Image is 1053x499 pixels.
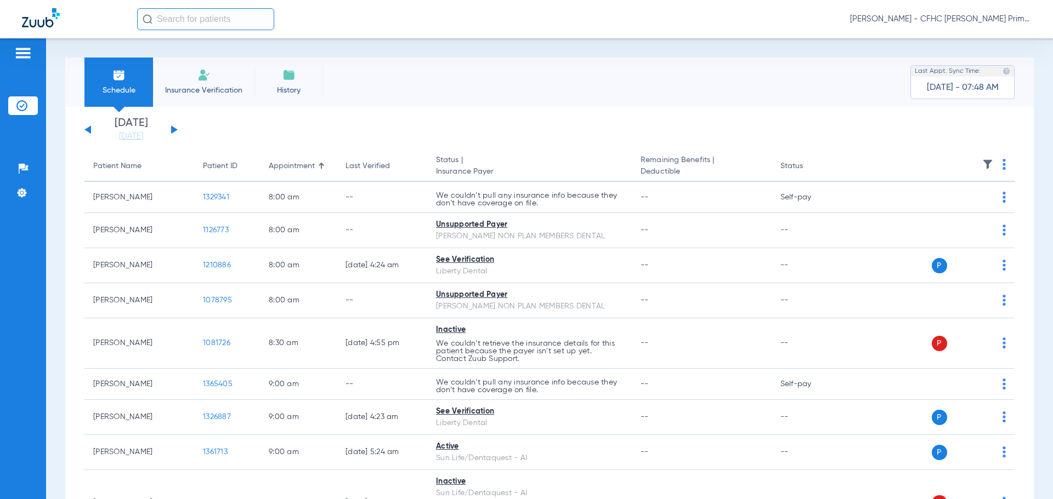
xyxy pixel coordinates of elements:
img: hamburger-icon [14,47,32,60]
div: Last Verified [346,160,418,172]
img: x.svg [978,446,989,457]
td: -- [337,369,427,400]
span: -- [641,193,649,201]
span: 1365405 [203,380,233,388]
img: History [282,68,296,82]
td: Self-pay [772,369,846,400]
span: 1361713 [203,448,228,456]
img: last sync help info [1003,67,1010,75]
td: [DATE] 4:24 AM [337,248,427,283]
span: -- [641,261,649,269]
td: 8:00 AM [260,213,337,248]
div: Patient Name [93,160,141,172]
td: -- [772,213,846,248]
td: -- [337,213,427,248]
span: -- [641,448,649,456]
span: Last Appt. Sync Time: [915,66,981,77]
img: x.svg [978,295,989,306]
div: Appointment [269,160,328,172]
img: group-dot-blue.svg [1003,295,1006,306]
span: P [932,258,947,273]
td: 9:00 AM [260,400,337,435]
span: 1081726 [203,339,230,347]
img: Search Icon [143,14,152,24]
div: Unsupported Payer [436,289,623,301]
td: [PERSON_NAME] [84,248,194,283]
td: -- [337,182,427,213]
li: [DATE] [98,118,164,142]
td: 8:00 AM [260,283,337,318]
div: Sun Life/Dentaquest - AI [436,452,623,464]
span: Deductible [641,166,762,177]
img: group-dot-blue.svg [1003,337,1006,348]
span: 1210886 [203,261,231,269]
iframe: Chat Widget [998,446,1053,499]
div: Unsupported Payer [436,219,623,231]
td: [PERSON_NAME] [84,283,194,318]
span: History [263,85,315,96]
a: [DATE] [98,131,164,142]
img: group-dot-blue.svg [1003,159,1006,170]
input: Search for patients [137,8,274,30]
p: We couldn’t retrieve the insurance details for this patient because the payer isn’t set up yet. C... [436,340,623,363]
td: -- [772,248,846,283]
td: [DATE] 5:24 AM [337,435,427,470]
td: 8:00 AM [260,182,337,213]
td: [PERSON_NAME] [84,369,194,400]
span: [PERSON_NAME] - CFHC [PERSON_NAME] Primary Care Dental [850,14,1031,25]
td: -- [772,318,846,369]
span: 1078795 [203,296,232,304]
td: 9:00 AM [260,435,337,470]
span: 1126773 [203,226,229,234]
span: -- [641,413,649,421]
span: Insurance Payer [436,166,623,177]
td: -- [772,400,846,435]
div: Patient ID [203,160,251,172]
td: [PERSON_NAME] [84,400,194,435]
td: -- [337,283,427,318]
span: -- [641,380,649,388]
img: x.svg [978,225,989,236]
div: [PERSON_NAME] NON PLAN MEMBERS DENTAL [436,301,623,312]
img: Manual Insurance Verification [197,68,211,82]
img: x.svg [978,378,989,389]
td: [PERSON_NAME] [84,182,194,213]
img: Schedule [112,68,126,82]
div: Patient Name [93,160,185,172]
td: 8:30 AM [260,318,337,369]
img: x.svg [978,337,989,348]
span: -- [641,296,649,304]
div: Sun Life/Dentaquest - AI [436,487,623,499]
p: We couldn’t pull any insurance info because they don’t have coverage on file. [436,378,623,394]
span: -- [641,339,649,347]
div: Liberty Dental [436,266,623,277]
img: x.svg [978,411,989,422]
td: 9:00 AM [260,369,337,400]
img: x.svg [978,260,989,271]
div: [PERSON_NAME] NON PLAN MEMBERS DENTAL [436,231,623,242]
td: -- [772,283,846,318]
span: [DATE] - 07:48 AM [927,82,999,93]
img: group-dot-blue.svg [1003,192,1006,203]
img: filter.svg [982,159,993,170]
span: -- [641,226,649,234]
span: 1326887 [203,413,231,421]
div: Active [436,441,623,452]
td: [PERSON_NAME] [84,213,194,248]
span: Insurance Verification [161,85,246,96]
div: Liberty Dental [436,417,623,429]
img: group-dot-blue.svg [1003,378,1006,389]
img: group-dot-blue.svg [1003,411,1006,422]
th: Status | [427,151,632,182]
img: x.svg [978,192,989,203]
span: 1329341 [203,193,229,201]
div: Patient ID [203,160,237,172]
span: P [932,410,947,425]
td: Self-pay [772,182,846,213]
span: Schedule [93,85,145,96]
div: Appointment [269,160,315,172]
td: 8:00 AM [260,248,337,283]
td: [PERSON_NAME] [84,435,194,470]
td: [DATE] 4:55 PM [337,318,427,369]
